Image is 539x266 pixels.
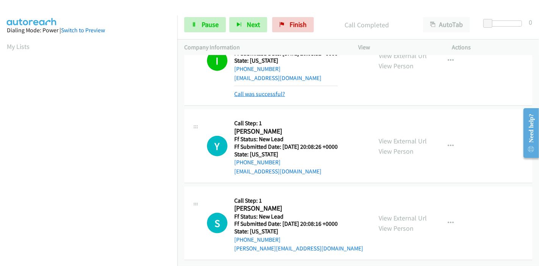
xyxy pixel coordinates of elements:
h5: Ff Status: New Lead [234,213,363,220]
h5: Call Step: 1 [234,197,363,205]
a: [EMAIL_ADDRESS][DOMAIN_NAME] [234,74,321,82]
a: [PHONE_NUMBER] [234,236,280,243]
span: Next [247,20,260,29]
a: View External Url [379,137,427,145]
span: Pause [202,20,219,29]
p: Actions [452,43,533,52]
p: Company Information [184,43,345,52]
h1: I [207,50,227,71]
a: View Person [379,224,414,233]
a: View External Url [379,214,427,222]
iframe: Resource Center [517,103,539,163]
div: Dialing Mode: Power | [7,26,171,35]
a: Call was successful? [234,90,285,98]
a: [PHONE_NUMBER] [234,159,280,166]
a: View External Url [379,51,427,60]
a: [PHONE_NUMBER] [234,65,280,72]
div: Delay between calls (in seconds) [487,20,522,27]
a: Finish [272,17,314,32]
h5: Ff Status: New Lead [234,135,338,143]
div: The call is yet to be attempted [207,213,227,233]
h5: Ff Submitted Date: [DATE] 20:08:16 +0000 [234,220,363,228]
button: AutoTab [423,17,470,32]
p: Call Completed [324,20,409,30]
h5: Call Step: 1 [234,120,338,127]
a: View Person [379,61,414,70]
h2: [PERSON_NAME] [234,204,363,213]
button: Next [229,17,267,32]
a: Switch to Preview [61,27,105,34]
h5: Ff Submitted Date: [DATE] 20:08:26 +0000 [234,143,338,151]
a: [PERSON_NAME][EMAIL_ADDRESS][DOMAIN_NAME] [234,245,363,252]
a: View Person [379,147,414,156]
h1: Y [207,136,227,156]
span: Finish [290,20,307,29]
h1: S [207,213,227,233]
p: View [358,43,439,52]
h5: State: [US_STATE] [234,151,338,158]
h5: State: [US_STATE] [234,57,338,65]
h2: [PERSON_NAME] [234,127,338,136]
h5: State: [US_STATE] [234,228,363,235]
div: 0 [529,17,532,27]
a: Pause [184,17,226,32]
a: [EMAIL_ADDRESS][DOMAIN_NAME] [234,168,321,175]
a: My Lists [7,42,30,51]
